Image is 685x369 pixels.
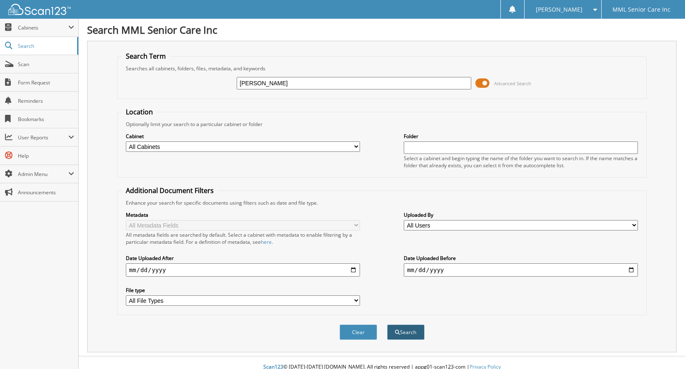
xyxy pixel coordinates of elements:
[404,211,638,218] label: Uploaded By
[18,171,68,178] span: Admin Menu
[404,255,638,262] label: Date Uploaded Before
[387,324,425,340] button: Search
[126,211,360,218] label: Metadata
[126,263,360,277] input: start
[18,79,74,86] span: Form Request
[612,7,670,12] span: MML Senior Care Inc
[18,61,74,68] span: Scan
[126,255,360,262] label: Date Uploaded After
[536,7,582,12] span: [PERSON_NAME]
[18,42,73,50] span: Search
[18,24,68,31] span: Cabinets
[494,80,531,87] span: Advanced Search
[18,134,68,141] span: User Reports
[261,238,272,245] a: here
[18,116,74,123] span: Bookmarks
[404,263,638,277] input: end
[122,121,642,128] div: Optionally limit your search to a particular cabinet or folder
[122,199,642,206] div: Enhance your search for specific documents using filters such as date and file type.
[122,186,218,195] legend: Additional Document Filters
[643,329,685,369] iframe: Chat Widget
[18,152,74,159] span: Help
[8,4,71,15] img: scan123-logo-white.svg
[87,23,677,37] h1: Search MML Senior Care Inc
[340,324,377,340] button: Clear
[126,287,360,294] label: File type
[126,133,360,140] label: Cabinet
[126,231,360,245] div: All metadata fields are searched by default. Select a cabinet with metadata to enable filtering b...
[404,155,638,169] div: Select a cabinet and begin typing the name of the folder you want to search in. If the name match...
[122,65,642,72] div: Searches all cabinets, folders, files, metadata, and keywords
[122,107,157,116] legend: Location
[122,52,170,61] legend: Search Term
[18,189,74,196] span: Announcements
[18,97,74,104] span: Reminders
[404,133,638,140] label: Folder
